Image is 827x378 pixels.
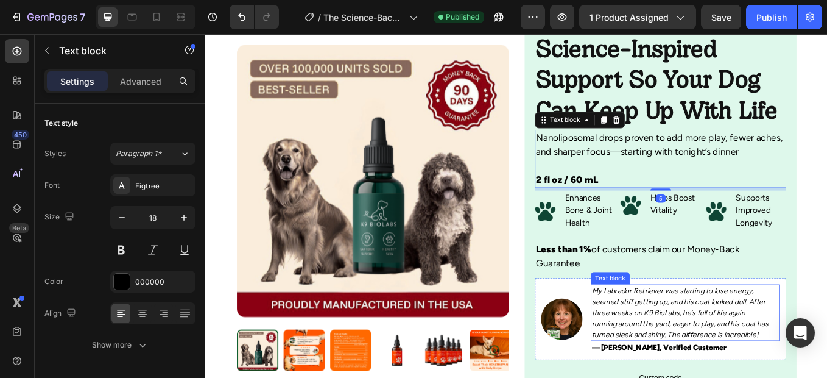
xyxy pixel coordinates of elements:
div: Align [44,305,79,322]
span: / [318,11,321,24]
img: gempages_579453312256967189-860901c6-3975-4208-835a-95147ff46c10.png [487,188,512,213]
span: Save [711,12,731,23]
span: The Science-Backed Protocol to Boost Dog Health Span [323,11,404,24]
strong: 2 fl oz / 60 mL [388,164,461,177]
span: 1 product assigned [589,11,669,24]
p: Settings [60,75,94,88]
p: Helps Boost [523,185,575,199]
button: Paragraph 1* [110,143,195,165]
div: Undo/Redo [230,5,279,29]
p: Text block [59,43,163,58]
img: gempages_579453312256967189-860901c6-3975-4208-835a-95147ff46c10.png [387,196,411,220]
p: Supports Improved Longevity [623,185,681,229]
strong: Less than 1% [388,246,453,259]
div: Color [44,276,63,287]
div: Show more [92,339,149,351]
div: Text style [44,118,78,129]
div: Text block [402,95,443,106]
img: gempages_579453312256967189-62a92e49-cee0-4e36-84b5-acd28af94430.png [394,310,443,359]
div: Publish [756,11,787,24]
button: 7 [5,5,91,29]
p: Advanced [120,75,161,88]
div: Size [44,209,77,226]
div: 450 [12,130,29,140]
div: Text block [455,281,496,292]
button: Publish [746,5,797,29]
p: My Labrador Retriever was starting to lose energy, seemed stiff getting up, and his coat looked d... [454,295,674,359]
img: gempages_579453312256967189-860901c6-3975-4208-835a-95147ff46c10.png [588,196,612,220]
div: Open Intercom Messenger [786,318,815,348]
iframe: Design area [205,34,827,378]
div: 5 [529,188,541,198]
div: Styles [44,148,66,159]
p: 7 [80,10,85,24]
button: Show more [44,334,195,356]
div: 000000 [135,277,192,288]
div: Figtree [135,180,192,191]
p: — [PERSON_NAME], Verified Customer [454,362,674,374]
div: Font [44,180,60,191]
div: Beta [9,223,29,233]
div: Rich Text Editor. Editing area: main [452,294,675,360]
span: Paragraph 1* [116,148,162,159]
button: 1 product assigned [579,5,696,29]
p: Nanoliposomal drops proven to add more play, fewer aches, and sharper focus—starting with tonight... [388,113,681,146]
p: of customers claim our Money-Back Guarantee [388,244,681,277]
p: Enhances Bone & Joint Health [422,185,480,229]
span: Published [446,12,479,23]
button: Save [701,5,741,29]
p: Vitality [523,199,575,214]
